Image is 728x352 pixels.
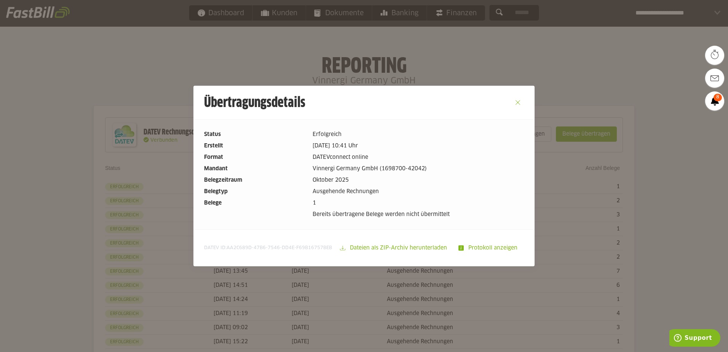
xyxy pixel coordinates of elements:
[313,199,524,207] dd: 1
[714,94,722,101] span: 8
[453,240,524,256] sl-button: Protokoll anzeigen
[204,142,307,150] dt: Erstellt
[204,199,307,207] dt: Belege
[313,142,524,150] dd: [DATE] 10:41 Uhr
[313,130,524,139] dd: Erfolgreich
[313,210,524,219] dd: Bereits übertragene Belege werden nicht übermittelt
[204,130,307,139] dt: Status
[204,176,307,184] dt: Belegzeitraum
[204,187,307,196] dt: Belegtyp
[204,165,307,173] dt: Mandant
[313,176,524,184] dd: Oktober 2025
[227,246,332,250] span: AA2C689D-47B6-7546-DD4E-F69B16757BEB
[313,165,524,173] dd: Vinnergi Germany GmbH (1698700-42042)
[335,240,453,256] sl-button: Dateien als ZIP-Archiv herunterladen
[313,187,524,196] dd: Ausgehende Rechnungen
[204,245,332,251] span: DATEV ID:
[204,153,307,162] dt: Format
[705,91,724,110] a: 8
[313,153,524,162] dd: DATEVconnect online
[669,329,720,348] iframe: Öffnet ein Widget, in dem Sie weitere Informationen finden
